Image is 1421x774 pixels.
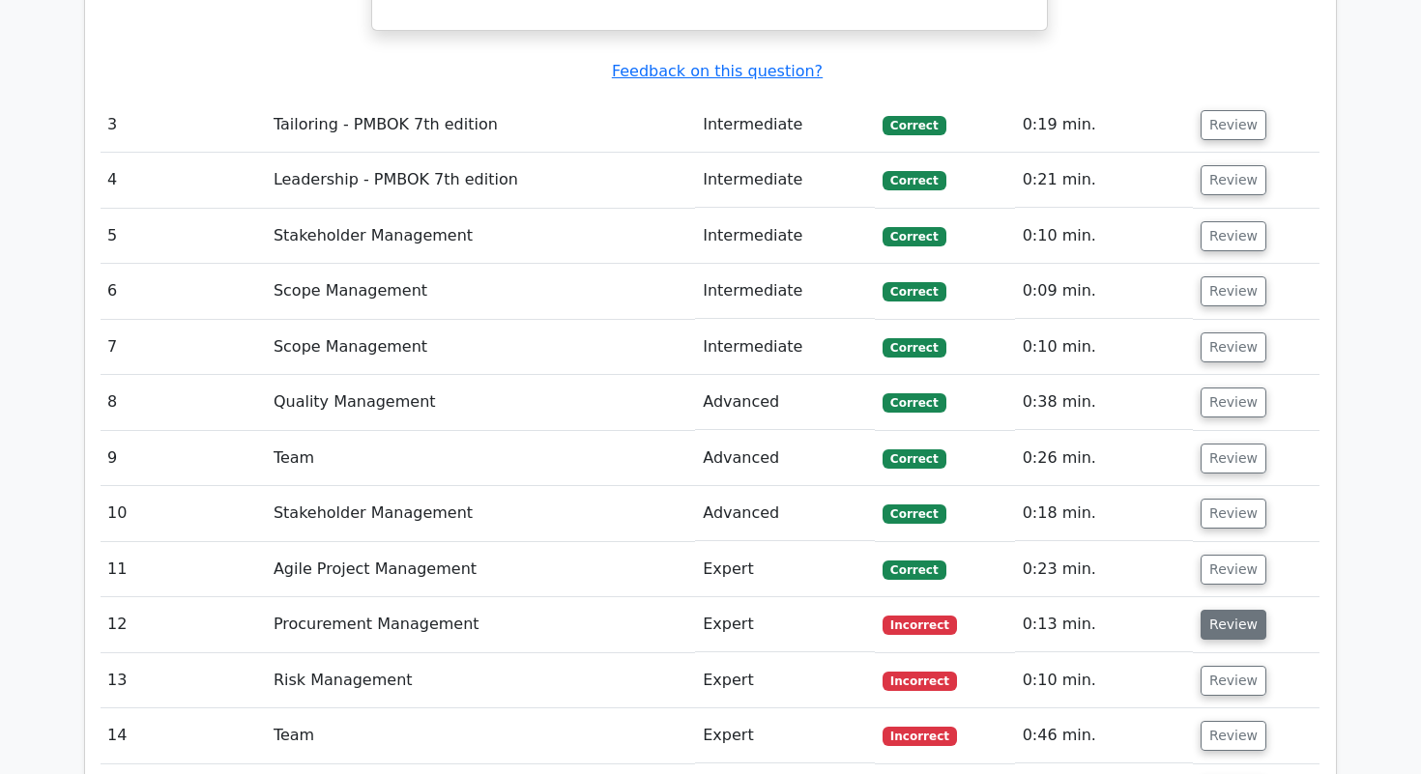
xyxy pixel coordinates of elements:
[695,653,875,708] td: Expert
[1015,431,1193,486] td: 0:26 min.
[695,264,875,319] td: Intermediate
[266,320,695,375] td: Scope Management
[695,98,875,153] td: Intermediate
[1015,486,1193,541] td: 0:18 min.
[695,486,875,541] td: Advanced
[883,171,945,190] span: Correct
[695,708,875,763] td: Expert
[695,320,875,375] td: Intermediate
[1201,555,1266,585] button: Review
[695,209,875,264] td: Intermediate
[266,264,695,319] td: Scope Management
[100,597,266,652] td: 12
[266,375,695,430] td: Quality Management
[100,708,266,763] td: 14
[1201,332,1266,362] button: Review
[883,116,945,135] span: Correct
[100,375,266,430] td: 8
[1015,597,1193,652] td: 0:13 min.
[1015,98,1193,153] td: 0:19 min.
[1015,264,1193,319] td: 0:09 min.
[100,320,266,375] td: 7
[695,597,875,652] td: Expert
[100,153,266,208] td: 4
[266,708,695,763] td: Team
[266,653,695,708] td: Risk Management
[100,542,266,597] td: 11
[1201,610,1266,640] button: Review
[1015,542,1193,597] td: 0:23 min.
[695,431,875,486] td: Advanced
[266,542,695,597] td: Agile Project Management
[1015,320,1193,375] td: 0:10 min.
[695,375,875,430] td: Advanced
[883,449,945,469] span: Correct
[1201,499,1266,529] button: Review
[883,560,945,580] span: Correct
[1201,387,1266,417] button: Review
[612,62,823,80] a: Feedback on this question?
[100,653,266,708] td: 13
[1015,375,1193,430] td: 0:38 min.
[695,153,875,208] td: Intermediate
[1201,666,1266,696] button: Review
[695,542,875,597] td: Expert
[1201,721,1266,751] button: Review
[883,672,957,691] span: Incorrect
[883,338,945,358] span: Correct
[883,227,945,246] span: Correct
[1015,153,1193,208] td: 0:21 min.
[266,486,695,541] td: Stakeholder Management
[883,616,957,635] span: Incorrect
[1201,276,1266,306] button: Review
[266,153,695,208] td: Leadership - PMBOK 7th edition
[266,98,695,153] td: Tailoring - PMBOK 7th edition
[266,209,695,264] td: Stakeholder Management
[1201,110,1266,140] button: Review
[1201,165,1266,195] button: Review
[266,597,695,652] td: Procurement Management
[883,727,957,746] span: Incorrect
[1015,708,1193,763] td: 0:46 min.
[100,98,266,153] td: 3
[1015,653,1193,708] td: 0:10 min.
[1015,209,1193,264] td: 0:10 min.
[100,431,266,486] td: 9
[100,486,266,541] td: 10
[1201,221,1266,251] button: Review
[100,209,266,264] td: 5
[100,264,266,319] td: 6
[883,504,945,524] span: Correct
[883,282,945,301] span: Correct
[266,431,695,486] td: Team
[1201,444,1266,473] button: Review
[883,393,945,413] span: Correct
